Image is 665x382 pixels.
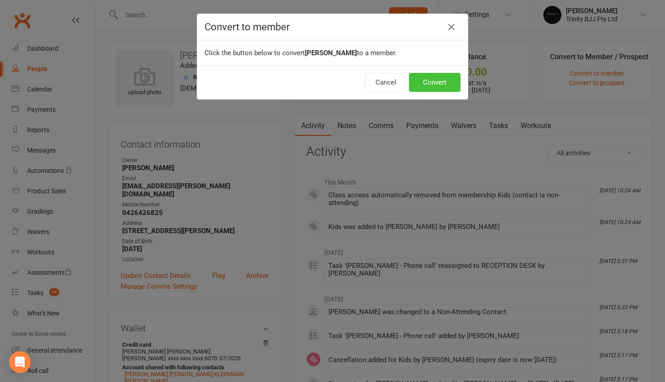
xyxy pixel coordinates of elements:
[365,73,407,92] button: Cancel
[444,20,459,34] button: Close
[204,21,461,33] h4: Convert to member
[9,351,31,373] div: Open Intercom Messenger
[197,40,468,66] div: Click the button below to convert to a member.
[305,49,357,57] b: [PERSON_NAME]
[409,73,461,92] button: Convert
